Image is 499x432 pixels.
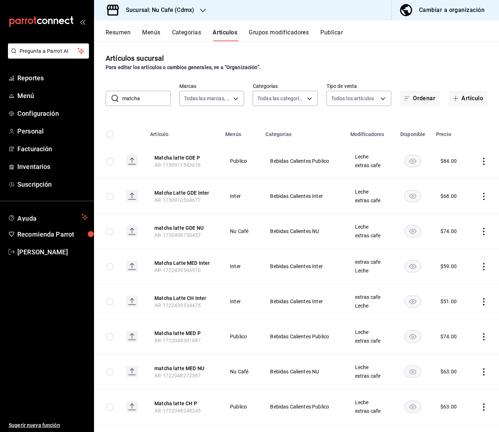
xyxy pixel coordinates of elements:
div: $ 63.00 [440,368,457,375]
span: Bebidas Calientes Publico [270,158,337,164]
button: edit-product-location [154,365,212,372]
button: Resumen [106,29,131,41]
button: actions [480,263,487,270]
div: $ 63.00 [440,403,457,410]
span: AR-1722048301687 [154,338,201,343]
button: availability-product [404,365,421,378]
span: Todos los artículos [331,95,374,102]
span: Publico [230,404,252,409]
div: $ 51.00 [440,298,457,305]
button: Artículos [213,29,237,41]
span: AR-1722048248245 [154,408,201,414]
button: availability-product [404,155,421,167]
div: $ 74.00 [440,333,457,340]
div: $ 74.00 [440,228,457,235]
th: Modificadores [346,120,394,144]
button: edit-product-location [154,259,212,267]
span: Publico [230,158,252,164]
div: Cambiar a organización [419,5,485,15]
span: AR-1730910564677 [154,197,201,203]
button: Categorías [172,29,201,41]
span: Todas las categorías, Sin categoría [257,95,304,102]
span: Leche [355,189,385,194]
button: availability-product [404,295,421,308]
button: edit-product-location [154,400,212,407]
span: Facturación [17,144,88,154]
span: Menú [17,91,88,101]
th: Precio [432,120,469,144]
span: Publico [230,334,252,339]
button: edit-product-location [154,189,212,196]
div: $ 84.00 [440,157,457,165]
span: AR-1730911543676 [154,162,201,168]
span: Sugerir nueva función [9,422,88,429]
span: extras cafe [355,295,385,300]
span: Leche [355,154,385,159]
button: Ordenar [400,91,440,106]
span: Nu Café [230,229,252,234]
div: $ 59.00 [440,263,457,270]
span: Recomienda Parrot [17,229,88,239]
label: Tipo de venta [327,84,392,89]
span: Inter [230,264,252,269]
span: Reportes [17,73,88,83]
a: Pregunta a Parrot AI [5,52,89,60]
span: Bebidas Calientes NU [270,369,337,374]
button: actions [480,298,487,305]
span: Bebidas Calientes Publico [270,334,337,339]
span: Pregunta a Parrot AI [20,47,78,55]
span: extras cafe [355,408,385,414]
span: Todas las marcas, Sin marca [184,95,231,102]
span: extras cafe [355,259,385,264]
span: [PERSON_NAME] [17,247,88,257]
button: actions [480,333,487,340]
span: Leche [355,224,385,229]
button: availability-product [404,330,421,343]
span: Configuración [17,109,88,118]
button: actions [480,368,487,376]
button: actions [480,403,487,411]
span: Personal [17,126,88,136]
button: Artículo [448,91,487,106]
button: Pregunta a Parrot AI [8,43,89,59]
th: Disponible [394,120,432,144]
button: availability-product [404,401,421,413]
span: AR-1730908750457 [154,232,201,238]
span: extras cafe [355,198,385,203]
button: actions [480,158,487,165]
th: Artículo [146,120,221,144]
span: Bebidas Calientes Inter [270,264,337,269]
span: Leche [355,268,385,273]
div: navigation tabs [106,29,499,41]
button: availability-product [404,225,421,237]
button: actions [480,228,487,235]
th: Categorías [261,120,346,144]
span: Suscripción [17,179,88,189]
span: Leche [355,365,385,370]
button: edit-product-location [154,295,212,302]
span: Ayuda [17,213,78,221]
button: edit-product-location [154,330,212,337]
span: AR-1722439596970 [154,267,201,273]
button: edit-product-location [154,224,212,232]
span: Bebidas Calientes Inter [270,299,337,304]
span: AR-1722048272387 [154,373,201,378]
span: Bebidas Calientes Publico [270,404,337,409]
span: Leche [355,330,385,335]
span: extras cafe [355,373,385,378]
input: Buscar artículo [122,91,171,106]
strong: Para editar los artículos o cambios generales, ve a “Organización”. [106,64,261,70]
span: extras cafe [355,233,385,238]
span: extras cafe [355,338,385,343]
label: Marcas [179,84,244,89]
span: AR-1722439534475 [154,302,201,308]
span: Bebidas Calientes Inter [270,194,337,199]
button: availability-product [404,190,421,202]
h3: Sucursal: Nu Cafe (Cdmx) [120,6,194,14]
button: Grupos modificadores [249,29,309,41]
button: availability-product [404,260,421,272]
span: Inter [230,194,252,199]
button: actions [480,193,487,200]
span: Inter [230,299,252,304]
div: $ 68.00 [440,192,457,200]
